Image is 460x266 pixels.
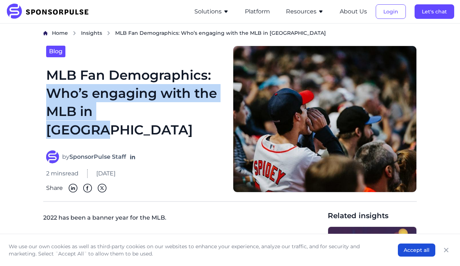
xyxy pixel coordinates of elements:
img: chevron right [106,31,111,36]
button: Let's chat [415,4,454,19]
iframe: Chat Widget [424,231,460,266]
span: Insights [81,30,102,36]
img: SponsorPulse Staff [46,150,59,163]
a: Blog [46,46,65,57]
button: Resources [286,7,324,16]
img: Home [43,31,48,36]
span: MLB Fan Demographics: Who’s engaging with the MLB in [GEOGRAPHIC_DATA] [115,29,326,37]
a: Platform [245,8,270,15]
img: SponsorPulse [6,4,94,20]
img: Facebook [83,184,92,192]
span: [DATE] [96,169,116,178]
a: About Us [340,8,367,15]
span: Share [46,184,63,192]
img: chevron right [72,31,77,36]
h1: MLB Fan Demographics: Who’s engaging with the MLB in [GEOGRAPHIC_DATA] [46,66,224,142]
img: Linkedin [69,184,77,192]
button: Accept all [398,244,435,257]
a: Login [376,8,406,15]
span: 2 mins read [46,169,78,178]
button: Platform [245,7,270,16]
p: 2022 has been a banner year for the MLB. [43,211,322,228]
a: Let's chat [415,8,454,15]
button: About Us [340,7,367,16]
button: Solutions [194,7,229,16]
p: We use our own cookies as well as third-party cookies on our websites to enhance your experience,... [9,243,383,257]
button: Login [376,4,406,19]
a: Home [52,29,68,37]
span: Home [52,30,68,36]
a: Insights [81,29,102,37]
img: Twitter [98,184,106,192]
span: Related insights [328,211,417,221]
strong: SponsorPulse Staff [69,153,126,160]
img: MLB Fan [233,46,417,192]
span: by [62,153,126,161]
a: Follow on LinkedIn [129,153,136,161]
